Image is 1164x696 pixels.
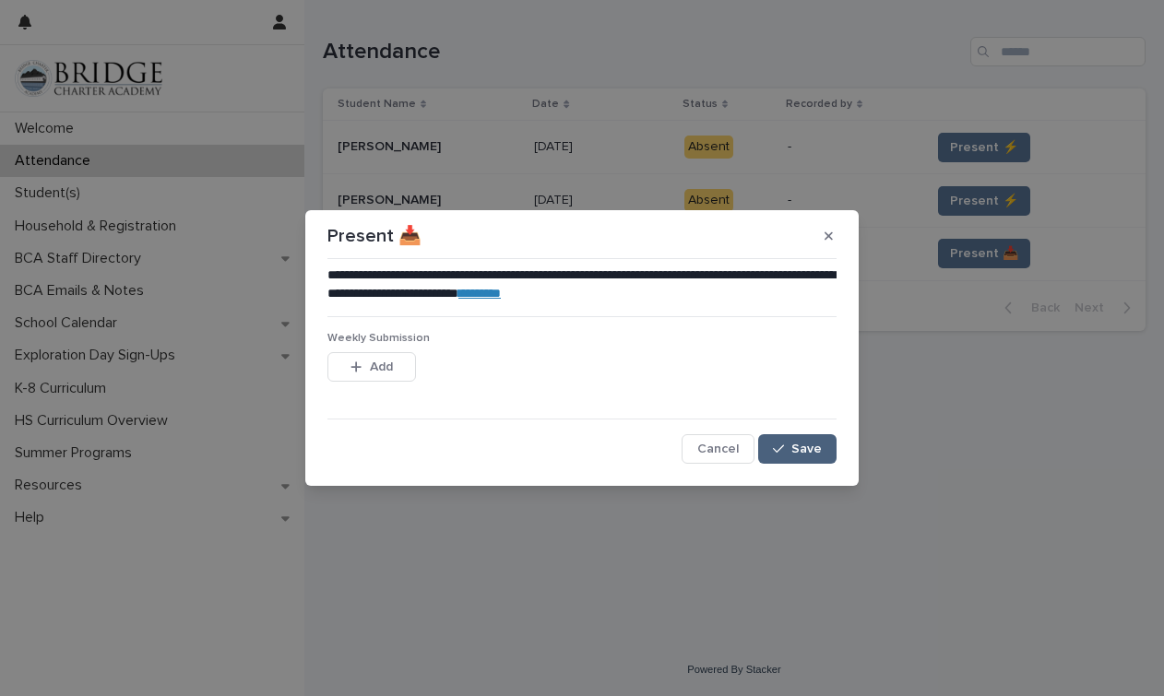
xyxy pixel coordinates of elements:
[682,434,754,464] button: Cancel
[327,225,422,247] p: Present 📥
[697,442,739,455] span: Cancel
[327,333,430,344] span: Weekly Submission
[370,360,393,373] span: Add
[327,352,416,382] button: Add
[791,442,822,455] span: Save
[758,434,837,464] button: Save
